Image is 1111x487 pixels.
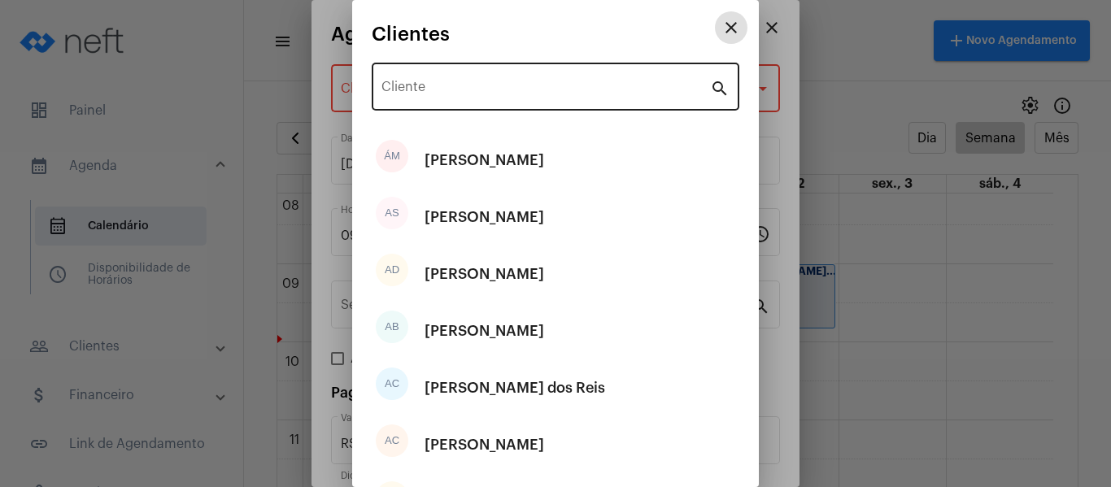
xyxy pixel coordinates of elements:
[425,420,544,469] div: [PERSON_NAME]
[376,311,408,343] div: AB
[381,83,710,98] input: Pesquisar cliente
[710,78,730,98] mat-icon: search
[425,250,544,298] div: [PERSON_NAME]
[376,197,408,229] div: AS
[425,307,544,355] div: [PERSON_NAME]
[376,367,408,400] div: AC
[372,24,450,45] span: Clientes
[425,136,544,185] div: [PERSON_NAME]
[721,18,741,37] mat-icon: close
[376,424,408,457] div: AC
[425,193,544,241] div: [PERSON_NAME]
[376,140,408,172] div: ÁM
[376,254,408,286] div: AD
[425,363,605,412] div: [PERSON_NAME] dos Reis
